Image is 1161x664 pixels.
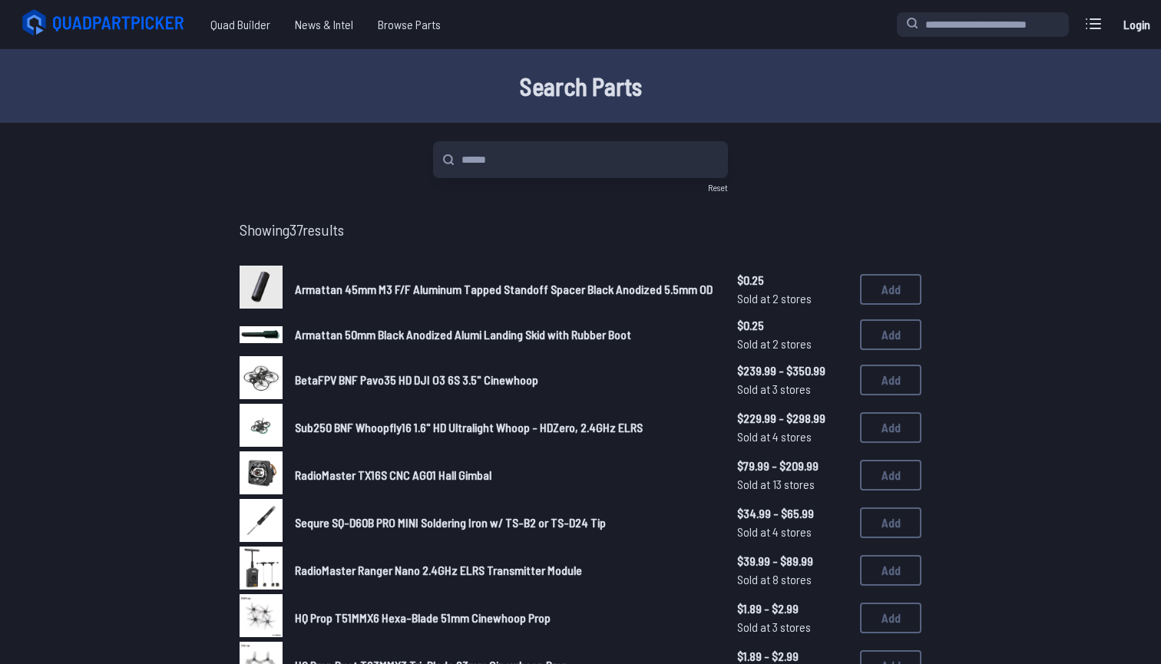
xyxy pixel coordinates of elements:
[295,466,713,484] a: RadioMaster TX16S CNC AG01 Hall Gimbal
[737,289,848,308] span: Sold at 2 stores
[295,563,582,577] span: RadioMaster Ranger Nano 2.4GHz ELRS Transmitter Module
[737,409,848,428] span: $229.99 - $298.99
[198,9,283,40] a: Quad Builder
[89,68,1072,104] h1: Search Parts
[737,504,848,523] span: $34.99 - $65.99
[860,274,921,305] button: Add
[295,371,713,389] a: BetaFPV BNF Pavo35 HD DJI O3 6S 3.5" Cinewhoop
[737,428,848,446] span: Sold at 4 stores
[240,313,283,356] a: image
[860,460,921,491] button: Add
[737,618,848,636] span: Sold at 3 stores
[295,420,643,434] span: Sub250 BNF Whoopfly16 1.6" HD Ultralight Whoop - HDZero, 2.4GHz ELRS
[295,325,713,344] a: Armattan 50mm Black Anodized Alumi Landing Skid with Rubber Boot
[737,271,848,289] span: $0.25
[737,600,848,618] span: $1.89 - $2.99
[295,515,606,530] span: Sequre SQ-D60B PRO MINI Soldering Iron w/ TS-B2 or TS-D24 Tip
[295,609,713,627] a: HQ Prop T51MMX6 Hexa-Blade 51mm Cinewhoop Prop
[240,547,283,594] a: image
[295,514,713,532] a: Sequre SQ-D60B PRO MINI Soldering Iron w/ TS-B2 or TS-D24 Tip
[860,603,921,633] button: Add
[240,404,283,447] img: image
[737,380,848,398] span: Sold at 3 stores
[295,282,713,296] span: Armattan 45mm M3 F/F Aluminum Tapped Standoff Spacer Black Anodized 5.5mm OD
[240,594,283,642] a: image
[737,457,848,475] span: $79.99 - $209.99
[240,451,283,499] a: image
[240,356,283,399] img: image
[295,418,713,437] a: Sub250 BNF Whoopfly16 1.6" HD Ultralight Whoop - HDZero, 2.4GHz ELRS
[708,182,728,193] a: Reset
[737,523,848,541] span: Sold at 4 stores
[365,9,453,40] a: Browse Parts
[295,280,713,299] a: Armattan 45mm M3 F/F Aluminum Tapped Standoff Spacer Black Anodized 5.5mm OD
[737,552,848,570] span: $39.99 - $89.99
[860,319,921,350] button: Add
[240,499,283,547] a: image
[737,570,848,589] span: Sold at 8 stores
[295,610,551,625] span: HQ Prop T51MMX6 Hexa-Blade 51mm Cinewhoop Prop
[860,555,921,586] button: Add
[283,9,365,40] a: News & Intel
[240,266,283,313] a: image
[860,365,921,395] button: Add
[737,475,848,494] span: Sold at 13 stores
[1118,9,1155,40] a: Login
[737,316,848,335] span: $0.25
[860,412,921,443] button: Add
[240,499,283,542] img: image
[295,561,713,580] a: RadioMaster Ranger Nano 2.4GHz ELRS Transmitter Module
[295,327,631,342] span: Armattan 50mm Black Anodized Alumi Landing Skid with Rubber Boot
[240,404,283,451] a: image
[295,467,491,482] span: RadioMaster TX16S CNC AG01 Hall Gimbal
[295,372,538,387] span: BetaFPV BNF Pavo35 HD DJI O3 6S 3.5" Cinewhoop
[737,362,848,380] span: $239.99 - $350.99
[240,451,283,494] img: image
[240,356,283,404] a: image
[240,266,283,309] img: image
[240,218,921,241] p: Showing 37 results
[240,594,283,637] img: image
[737,335,848,353] span: Sold at 2 stores
[240,547,283,590] img: image
[240,326,283,343] img: image
[860,507,921,538] button: Add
